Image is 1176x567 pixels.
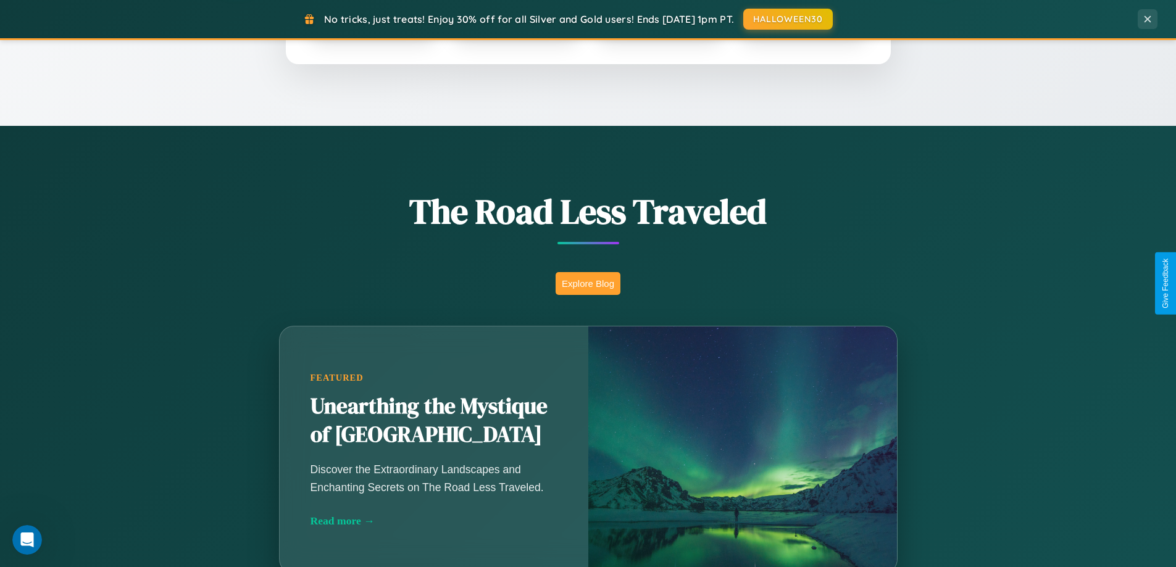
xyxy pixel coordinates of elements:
button: HALLOWEEN30 [743,9,833,30]
button: Explore Blog [556,272,620,295]
p: Discover the Extraordinary Landscapes and Enchanting Secrets on The Road Less Traveled. [311,461,557,495]
iframe: Intercom live chat [12,525,42,555]
div: Featured [311,373,557,383]
h2: Unearthing the Mystique of [GEOGRAPHIC_DATA] [311,392,557,449]
span: No tricks, just treats! Enjoy 30% off for all Silver and Gold users! Ends [DATE] 1pm PT. [324,13,734,25]
div: Read more → [311,515,557,528]
h1: The Road Less Traveled [218,188,959,235]
div: Give Feedback [1161,259,1170,308]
